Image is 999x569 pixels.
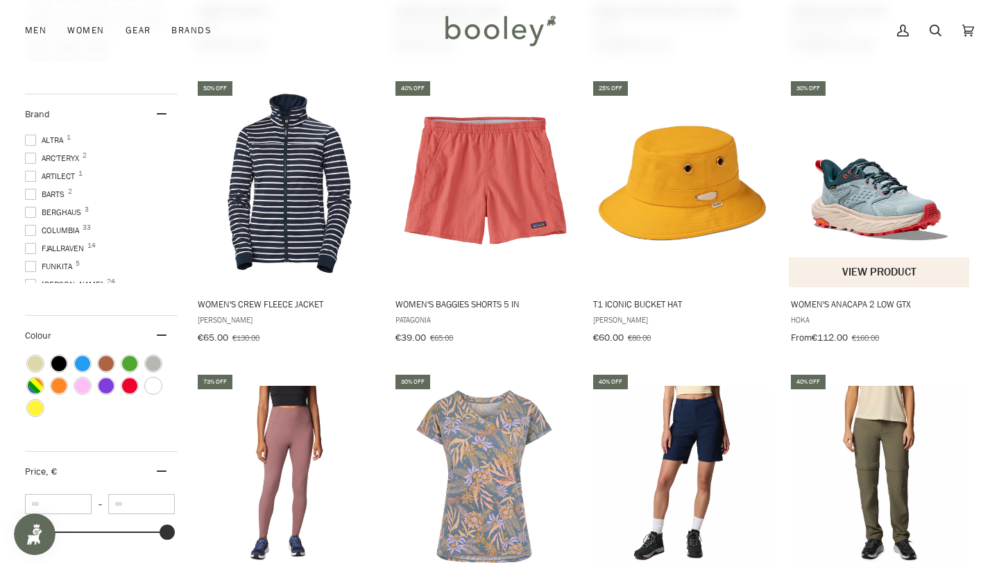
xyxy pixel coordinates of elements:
span: Artilect [25,170,79,182]
span: €130.00 [232,332,259,343]
div: 30% off [395,375,430,389]
div: 30% off [791,81,826,96]
div: 50% off [198,81,232,96]
span: 2 [83,152,87,159]
span: Colour: Beige [28,356,43,371]
span: Colour: Purple [99,378,114,393]
div: 40% off [395,81,430,96]
span: Patagonia [395,314,573,325]
span: Women's Anacapa 2 Low GTX [791,298,968,310]
span: From [791,331,812,344]
span: Colour: Multicolour [28,378,43,393]
img: Helly Hansen Women's Crew Fleece Jacket Navy Stripe - Booley Galway [196,92,377,274]
span: Colour: Red [122,378,137,393]
span: €112.00 [812,331,848,344]
span: Women's Crew Fleece Jacket [198,298,375,310]
span: Colour: Green [122,356,137,371]
iframe: Button to open loyalty program pop-up [14,513,55,555]
span: Colour: White [146,378,161,393]
span: – [92,498,108,510]
span: €65.00 [198,331,228,344]
span: Men [25,24,46,37]
span: Colour: Black [51,356,67,371]
span: 33 [83,224,91,231]
span: 3 [85,206,89,213]
span: €160.00 [852,332,879,343]
a: T1 Iconic Bucket Hat [591,79,773,348]
span: [PERSON_NAME] [25,278,108,291]
span: Women's Baggies Shorts 5 in [395,298,573,310]
span: Hoka [791,314,968,325]
a: Women's Anacapa 2 Low GTX [789,79,971,348]
span: Barts [25,188,69,201]
img: Columbia Women's Leslie Falls Convertible Pant Stone Green - Booley Galway [789,386,971,568]
span: 1 [67,134,71,141]
span: 5 [76,260,80,267]
img: Booley [439,10,561,51]
span: Brands [171,24,212,37]
span: Brand [25,108,50,121]
button: View product [789,257,969,287]
span: Colour: Grey [146,356,161,371]
span: 14 [87,242,96,249]
span: Colour: Pink [75,378,90,393]
span: , € [46,465,57,478]
img: Patagonia Women's Baggies Shorts Coral - Booley Galway [393,92,575,274]
span: [PERSON_NAME] [198,314,375,325]
a: Women's Crew Fleece Jacket [196,79,377,348]
span: €39.00 [395,331,426,344]
span: Arc'teryx [25,152,83,164]
span: Women [67,24,104,37]
span: Funkita [25,260,76,273]
div: 40% off [593,375,628,389]
input: Maximum value [108,494,175,514]
span: 1 [78,170,83,177]
span: Fjallraven [25,242,88,255]
a: Women's Baggies Shorts 5 in [393,79,575,348]
div: 40% off [791,375,826,389]
div: 73% off [198,375,232,389]
img: Sherpa Adventure Gear Women's Neha V-Neck Tee Haze Tiger Floral - Booley Galway [393,386,575,568]
span: Berghaus [25,206,85,219]
div: 25% off [593,81,628,96]
span: 2 [68,188,72,195]
img: Hoka Women's Anacapa 2 Low GTX Druzy / Dawn Light - Booley Galway [789,92,971,274]
span: Colour: Brown [99,356,114,371]
span: Colour [25,329,62,342]
span: Colour: Yellow [28,400,43,416]
span: Colour: Orange [51,378,67,393]
span: Columbia [25,224,83,237]
span: [PERSON_NAME] [593,314,771,325]
input: Minimum value [25,494,92,514]
span: Gear [126,24,151,37]
span: 24 [107,278,115,285]
img: Columbia Women's Boundless Trek Legging Fig - Booley Galway [196,386,377,568]
span: T1 Iconic Bucket Hat [593,298,771,310]
span: €65.00 [430,332,453,343]
span: €80.00 [628,332,651,343]
span: €60.00 [593,331,624,344]
span: Colour: Blue [75,356,90,371]
span: Price [25,465,57,478]
span: Altra [25,134,67,146]
img: Tilley T1 Iconic Bucket Hat Yellow - Booley Galway [591,92,773,274]
img: Columbia Women's Leslie Falls II Long Short Collegiate Navy - Booley Galway [591,386,773,568]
